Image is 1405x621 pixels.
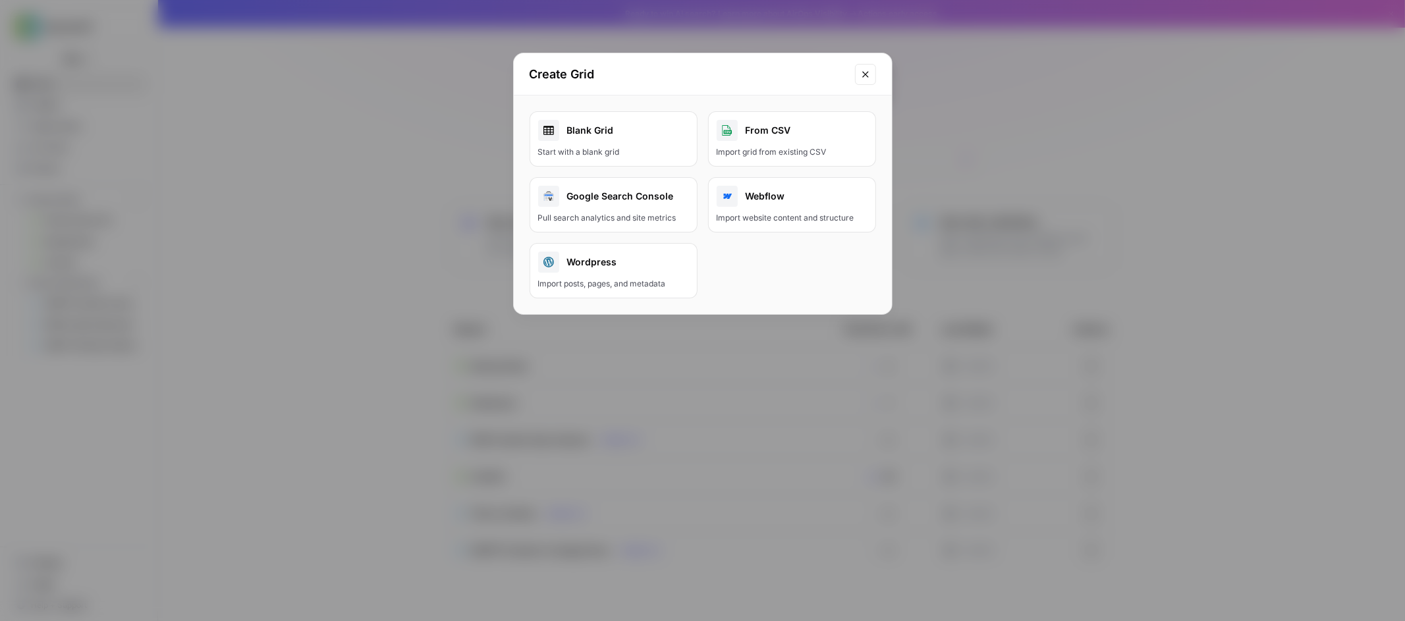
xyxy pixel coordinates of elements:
h2: Create Grid [530,65,847,84]
div: Import posts, pages, and metadata [538,278,689,290]
div: Google Search Console [538,186,689,207]
button: Google Search ConsolePull search analytics and site metrics [530,177,698,232]
div: Blank Grid [538,120,689,141]
button: Close modal [855,64,876,85]
div: Pull search analytics and site metrics [538,212,689,224]
button: WordpressImport posts, pages, and metadata [530,243,698,298]
a: Blank GridStart with a blank grid [530,111,698,167]
div: Import grid from existing CSV [717,146,868,158]
div: From CSV [717,120,868,141]
div: Wordpress [538,252,689,273]
div: Start with a blank grid [538,146,689,158]
div: Import website content and structure [717,212,868,224]
div: Webflow [717,186,868,207]
button: From CSVImport grid from existing CSV [708,111,876,167]
button: WebflowImport website content and structure [708,177,876,232]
